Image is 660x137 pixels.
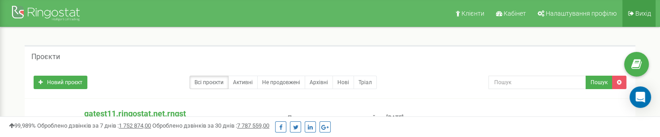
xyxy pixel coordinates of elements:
h5: Проєкти [31,53,60,61]
a: Тріал [354,76,377,89]
span: Вихід [635,10,651,17]
p: qatest11.ringostat.net.rngst [84,108,273,120]
a: Всі проєкти [190,76,229,89]
a: Архівні [305,76,333,89]
a: Активні [228,76,258,89]
input: Пошук [488,76,586,89]
span: Оброблено дзвінків за 7 днів : [37,122,151,129]
a: Новий проєкт [34,76,87,89]
a: Нові [332,76,354,89]
button: Пошук [586,76,613,89]
span: Налаштування профілю [546,10,617,17]
span: Кабінет [504,10,526,17]
a: Не продовжені [257,76,305,89]
p: При поточних витратах активний до: [DATE] [288,114,426,122]
div: Open Intercom Messenger [630,86,651,108]
u: 7 787 559,00 [237,122,269,129]
span: Оброблено дзвінків за 30 днів : [152,122,269,129]
span: Клієнти [462,10,484,17]
span: 99,989% [9,122,36,129]
img: Ringostat Logo [11,4,83,25]
u: 1 752 874,00 [119,122,151,129]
